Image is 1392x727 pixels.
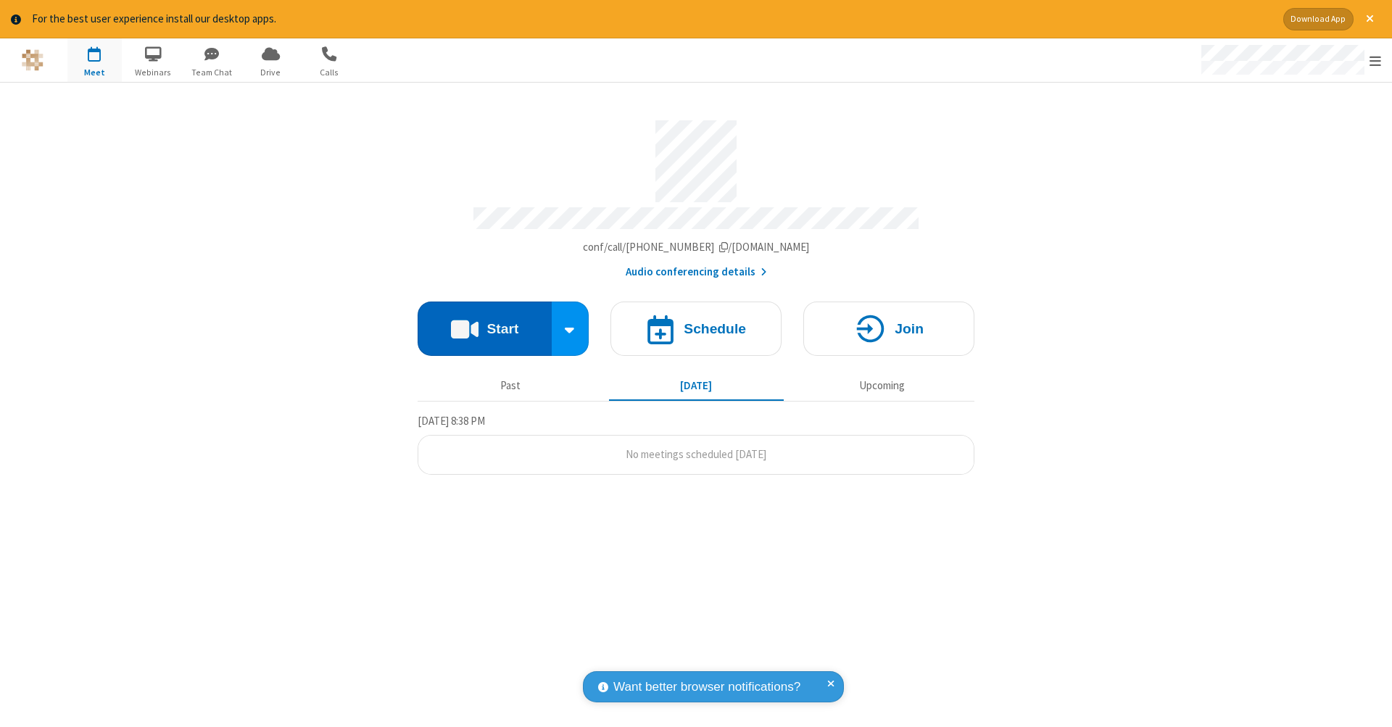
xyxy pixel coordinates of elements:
img: QA Selenium DO NOT DELETE OR CHANGE [22,49,43,71]
button: Schedule [610,302,782,356]
button: Join [803,302,974,356]
span: Meet [67,66,122,79]
section: Account details [418,109,974,280]
h4: Start [486,322,518,336]
button: Download App [1283,8,1354,30]
button: Audio conferencing details [626,264,767,281]
span: [DATE] 8:38 PM [418,414,485,428]
span: Team Chat [185,66,239,79]
h4: Join [895,322,924,336]
span: Want better browser notifications? [613,678,800,697]
span: Calls [302,66,357,79]
span: Webinars [126,66,181,79]
button: Start [418,302,552,356]
button: Past [423,373,598,400]
span: Copy my meeting room link [583,240,810,254]
section: Today's Meetings [418,412,974,475]
span: No meetings scheduled [DATE] [626,447,766,461]
button: Upcoming [795,373,969,400]
div: For the best user experience install our desktop apps. [32,11,1272,28]
button: Logo [5,38,59,82]
span: Drive [244,66,298,79]
button: Close alert [1359,8,1381,30]
div: Open menu [1188,38,1392,82]
div: Start conference options [552,302,589,356]
button: [DATE] [609,373,784,400]
h4: Schedule [684,322,746,336]
button: Copy my meeting room linkCopy my meeting room link [583,239,810,256]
